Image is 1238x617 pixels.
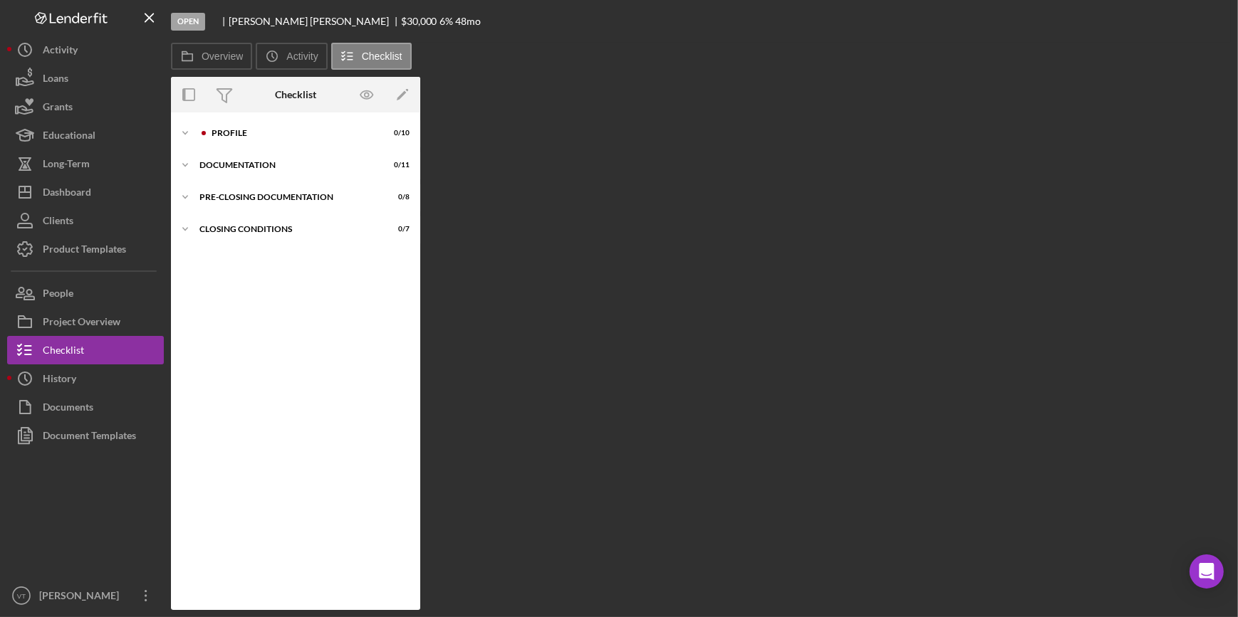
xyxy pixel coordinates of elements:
div: Project Overview [43,307,120,339]
button: Long-Term [7,149,164,178]
button: Documents [7,393,164,421]
span: $30,000 [401,15,437,27]
text: VT [17,592,26,600]
div: Documentation [199,161,374,169]
div: 0 / 10 [384,129,410,137]
button: Clients [7,206,164,235]
div: Product Templates [43,235,126,267]
div: Checklist [43,336,84,368]
button: People [7,279,164,307]
div: 0 / 8 [384,193,410,201]
div: Clients [43,206,73,238]
div: Profile [212,129,374,137]
div: Closing Conditions [199,225,374,233]
button: Checklist [331,43,412,70]
div: [PERSON_NAME] [PERSON_NAME] [229,16,401,27]
button: Dashboard [7,178,164,206]
div: 48 mo [455,16,481,27]
button: Project Overview [7,307,164,336]
div: Documents [43,393,93,425]
button: Grants [7,93,164,121]
button: Overview [171,43,252,70]
div: Pre-Closing Documentation [199,193,374,201]
div: Loans [43,64,68,96]
div: Checklist [275,89,316,100]
button: Loans [7,64,164,93]
div: Grants [43,93,73,125]
div: Activity [43,36,78,68]
button: History [7,364,164,393]
button: Educational [7,121,164,149]
button: Checklist [7,336,164,364]
div: Open Intercom Messenger [1190,554,1224,589]
button: VT[PERSON_NAME] [7,581,164,610]
button: Product Templates [7,235,164,263]
div: History [43,364,76,396]
button: Document Templates [7,421,164,450]
div: Educational [43,121,95,153]
label: Checklist [362,51,402,62]
div: People [43,279,73,311]
label: Activity [286,51,318,62]
div: 0 / 11 [384,161,410,169]
button: Activity [256,43,327,70]
div: 6 % [439,16,453,27]
label: Overview [202,51,243,62]
button: Activity [7,36,164,64]
div: Document Templates [43,421,136,453]
div: 0 / 7 [384,225,410,233]
div: Long-Term [43,149,90,181]
div: Open [171,13,205,31]
div: Dashboard [43,178,91,210]
div: [PERSON_NAME] [36,581,128,613]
